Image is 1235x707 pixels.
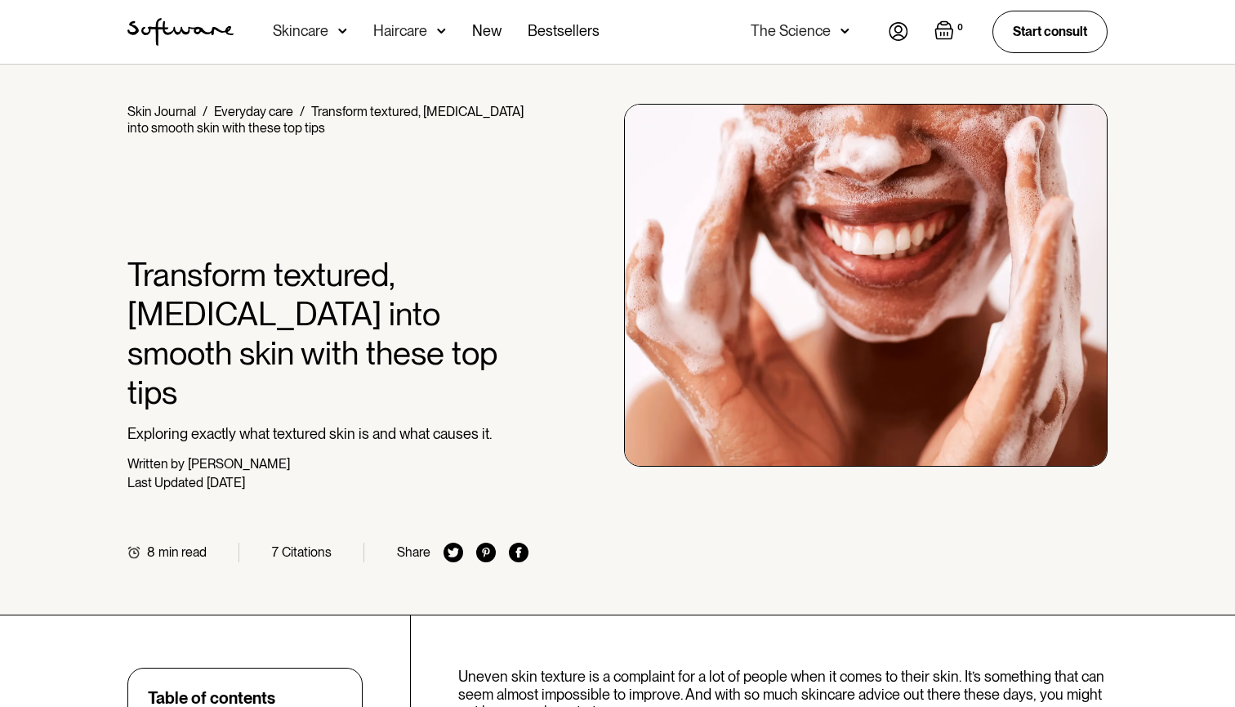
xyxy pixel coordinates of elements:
[127,456,185,472] div: Written by
[127,425,528,443] p: Exploring exactly what textured skin is and what causes it.
[338,23,347,39] img: arrow down
[127,18,234,46] img: Software Logo
[934,20,966,43] a: Open empty cart
[282,544,332,560] div: Citations
[954,20,966,35] div: 0
[158,544,207,560] div: min read
[127,475,203,490] div: Last Updated
[509,543,528,562] img: facebook icon
[147,544,155,560] div: 8
[214,104,293,119] a: Everyday care
[188,456,290,472] div: [PERSON_NAME]
[437,23,446,39] img: arrow down
[444,543,463,562] img: twitter icon
[840,23,849,39] img: arrow down
[992,11,1108,52] a: Start consult
[203,104,207,119] div: /
[272,544,279,560] div: 7
[373,23,427,39] div: Haircare
[127,18,234,46] a: home
[127,104,196,119] a: Skin Journal
[476,543,496,562] img: pinterest icon
[127,255,528,412] h1: Transform textured, [MEDICAL_DATA] into smooth skin with these top tips
[397,544,430,560] div: Share
[127,104,524,136] div: Transform textured, [MEDICAL_DATA] into smooth skin with these top tips
[751,23,831,39] div: The Science
[207,475,245,490] div: [DATE]
[300,104,305,119] div: /
[273,23,328,39] div: Skincare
